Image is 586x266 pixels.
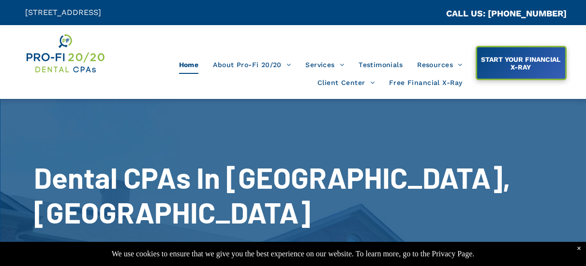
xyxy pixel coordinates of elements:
a: Free Financial X-Ray [382,74,469,92]
span: CA::CALLC [405,9,446,18]
span: START YOUR FINANCIAL X-RAY [478,51,564,76]
a: About Pro-Fi 20/20 [206,56,298,74]
a: START YOUR FINANCIAL X-RAY [476,46,567,80]
span: [STREET_ADDRESS] [25,8,101,17]
a: Home [172,56,206,74]
a: Services [298,56,351,74]
div: Dismiss notification [577,244,581,253]
a: CALL US: [PHONE_NUMBER] [446,8,567,18]
img: Get Dental CPA Consulting, Bookkeeping, & Bank Loans [25,32,105,74]
span: Dental CPAs In [GEOGRAPHIC_DATA], [GEOGRAPHIC_DATA] [34,160,511,229]
a: Testimonials [351,56,410,74]
a: Resources [410,56,469,74]
a: Client Center [310,74,382,92]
